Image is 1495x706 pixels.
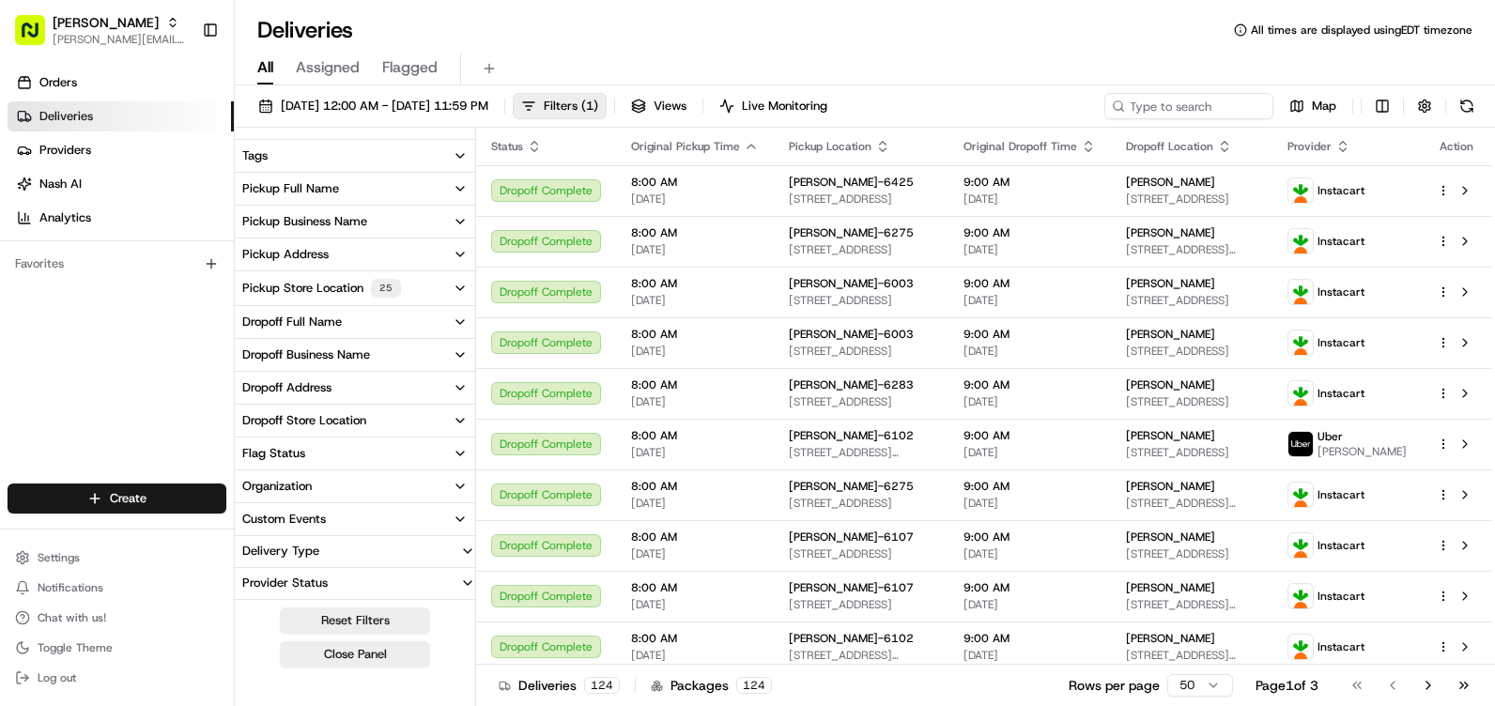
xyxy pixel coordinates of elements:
span: [PERSON_NAME] [1126,529,1215,545]
span: [STREET_ADDRESS] [1126,293,1257,308]
span: [STREET_ADDRESS] [1126,394,1257,409]
span: 9:00 AM [963,377,1096,392]
div: Flag Status [242,445,305,462]
button: Create [8,483,226,514]
span: [DATE] [963,242,1096,257]
span: [STREET_ADDRESS] [1126,344,1257,359]
span: 8:00 AM [631,276,759,291]
span: Assigned [296,56,360,79]
span: 9:00 AM [963,327,1096,342]
button: [PERSON_NAME][PERSON_NAME][EMAIL_ADDRESS][PERSON_NAME][DOMAIN_NAME] [8,8,194,53]
div: Pickup Address [242,246,329,263]
span: ( 1 ) [581,98,598,115]
button: Dropoff Store Location [235,405,475,437]
span: 8:00 AM [631,327,759,342]
img: profile_instacart_ahold_partner.png [1288,635,1313,659]
input: Type to search [1104,93,1273,119]
span: Knowledge Base [38,272,144,291]
span: [PERSON_NAME]-6107 [789,529,914,545]
span: [DATE] [631,445,759,460]
img: profile_instacart_ahold_partner.png [1288,533,1313,558]
span: [PERSON_NAME] [1126,377,1215,392]
span: Pickup Location [789,139,871,154]
span: 9:00 AM [963,175,1096,190]
span: API Documentation [177,272,301,291]
span: [DATE] 12:00 AM - [DATE] 11:59 PM [281,98,488,115]
button: Flag Status [235,437,475,469]
span: 8:00 AM [631,479,759,494]
span: Live Monitoring [742,98,827,115]
span: Instacart [1318,538,1364,553]
a: 💻API Documentation [151,265,309,299]
span: 9:00 AM [963,276,1096,291]
span: [PERSON_NAME] [1126,479,1215,494]
span: [PERSON_NAME] [1318,444,1407,459]
span: [STREET_ADDRESS] [789,496,933,511]
button: Provider Status [235,568,475,598]
button: Delivery Type [235,536,475,566]
button: Close Panel [280,641,430,668]
button: Reset Filters [280,607,430,634]
button: Pickup Address [235,238,475,270]
button: Organization [235,470,475,502]
span: [STREET_ADDRESS][PERSON_NAME] [1126,648,1257,663]
span: Create [110,490,146,507]
span: [DATE] [963,546,1096,561]
a: Deliveries [8,101,234,131]
button: Map [1281,93,1345,119]
span: [STREET_ADDRESS][US_STATE] [1126,597,1257,612]
span: Filters [544,98,598,115]
span: [STREET_ADDRESS] [1126,445,1257,460]
div: Organization [242,478,312,495]
span: [STREET_ADDRESS] [1126,546,1257,561]
div: Pickup Business Name [242,213,367,230]
div: 25 [371,279,401,298]
span: 8:00 AM [631,377,759,392]
div: Page 1 of 3 [1256,676,1318,695]
div: Tags [242,147,268,164]
span: Instacart [1318,234,1364,249]
button: Dropoff Business Name [235,339,475,371]
span: All [257,56,273,79]
span: [PERSON_NAME]-6107 [789,580,914,595]
button: Custom Events [235,503,475,535]
span: Orders [39,74,77,91]
span: [PERSON_NAME]-6003 [789,327,914,342]
span: [STREET_ADDRESS][PERSON_NAME] [789,648,933,663]
div: Favorites [8,249,226,279]
span: 9:00 AM [963,580,1096,595]
span: Provider [1287,139,1332,154]
span: Chat with us! [38,610,106,625]
button: Views [623,93,695,119]
span: 9:00 AM [963,479,1096,494]
span: 8:00 AM [631,428,759,443]
span: [PERSON_NAME] [1126,631,1215,646]
p: Rows per page [1069,676,1160,695]
span: Status [491,139,523,154]
div: Pickup Full Name [242,180,339,197]
span: Settings [38,550,80,565]
span: [DATE] [631,546,759,561]
button: [PERSON_NAME][EMAIL_ADDRESS][PERSON_NAME][DOMAIN_NAME] [53,32,187,47]
span: [DATE] [631,344,759,359]
span: [STREET_ADDRESS][PERSON_NAME] [1126,242,1257,257]
span: Instacart [1318,335,1364,350]
img: profile_instacart_ahold_partner.png [1288,381,1313,406]
span: Instacart [1318,284,1364,299]
img: profile_instacart_ahold_partner.png [1288,280,1313,304]
span: Deliveries [39,108,93,125]
span: All times are displayed using EDT timezone [1251,23,1472,38]
span: Providers [39,142,91,159]
span: 8:00 AM [631,175,759,190]
button: Refresh [1454,93,1480,119]
img: profile_instacart_ahold_partner.png [1288,229,1313,253]
span: [STREET_ADDRESS][PERSON_NAME] [789,445,933,460]
span: Uber [1318,429,1343,444]
span: [PERSON_NAME] [1126,225,1215,240]
a: 📗Knowledge Base [11,265,151,299]
span: [DATE] [631,192,759,207]
a: Analytics [8,203,234,233]
span: [PERSON_NAME]-6283 [789,377,914,392]
span: [DATE] [631,597,759,612]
